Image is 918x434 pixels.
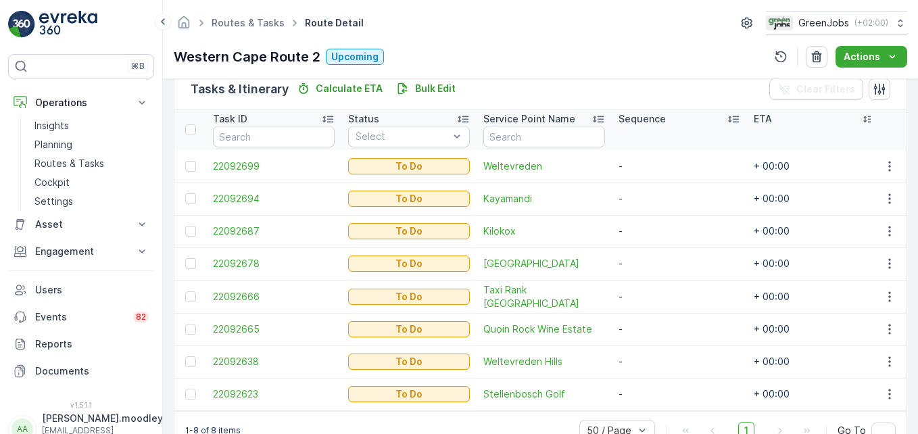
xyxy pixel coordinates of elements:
[612,150,747,183] td: -
[612,313,747,345] td: -
[8,276,154,304] a: Users
[35,96,127,110] p: Operations
[747,313,882,345] td: + 00:00
[35,310,125,324] p: Events
[747,345,882,378] td: + 00:00
[483,160,605,173] a: Weltevreden
[348,158,470,174] button: To Do
[176,20,191,32] a: Homepage
[612,280,747,313] td: -
[213,126,335,147] input: Search
[766,11,907,35] button: GreenJobs(+02:00)
[185,258,196,269] div: Toggle Row Selected
[395,257,422,270] p: To Do
[483,192,605,206] a: Kayamandi
[483,257,605,270] a: Kloof Street Apartments
[395,355,422,368] p: To Do
[302,16,366,30] span: Route Detail
[331,50,379,64] p: Upcoming
[483,224,605,238] span: Kilokox
[348,112,379,126] p: Status
[35,364,149,378] p: Documents
[747,150,882,183] td: + 00:00
[174,47,320,67] p: Western Cape Route 2
[483,283,605,310] span: Taxi Rank [GEOGRAPHIC_DATA]
[8,331,154,358] a: Reports
[8,238,154,265] button: Engagement
[291,80,388,97] button: Calculate ETA
[34,157,104,170] p: Routes & Tasks
[213,322,335,336] a: 22092665
[213,112,247,126] p: Task ID
[796,82,855,96] p: Clear Filters
[348,354,470,370] button: To Do
[8,211,154,238] button: Asset
[326,49,384,65] button: Upcoming
[483,112,575,126] p: Service Point Name
[612,345,747,378] td: -
[395,224,422,238] p: To Do
[619,112,666,126] p: Sequence
[29,173,154,192] a: Cockpit
[39,11,97,38] img: logo_light-DOdMpM7g.png
[185,161,196,172] div: Toggle Row Selected
[483,387,605,401] a: Stellenbosch Golf
[747,280,882,313] td: + 00:00
[29,154,154,173] a: Routes & Tasks
[131,61,145,72] p: ⌘B
[612,247,747,280] td: -
[213,290,335,304] a: 22092666
[348,321,470,337] button: To Do
[185,226,196,237] div: Toggle Row Selected
[747,378,882,410] td: + 00:00
[754,112,772,126] p: ETA
[34,176,70,189] p: Cockpit
[213,224,335,238] a: 22092687
[213,355,335,368] a: 22092638
[213,257,335,270] a: 22092678
[395,160,422,173] p: To Do
[483,322,605,336] span: Quoin Rock Wine Estate
[136,312,146,322] p: 82
[185,389,196,400] div: Toggle Row Selected
[34,195,73,208] p: Settings
[213,160,335,173] span: 22092699
[191,80,289,99] p: Tasks & Itinerary
[42,412,163,425] p: [PERSON_NAME].moodley
[395,192,422,206] p: To Do
[185,356,196,367] div: Toggle Row Selected
[8,304,154,331] a: Events82
[854,18,888,28] p: ( +02:00 )
[747,247,882,280] td: + 00:00
[612,183,747,215] td: -
[356,130,449,143] p: Select
[29,192,154,211] a: Settings
[348,386,470,402] button: To Do
[213,192,335,206] a: 22092694
[8,89,154,116] button: Operations
[185,291,196,302] div: Toggle Row Selected
[348,289,470,305] button: To Do
[185,193,196,204] div: Toggle Row Selected
[836,46,907,68] button: Actions
[34,119,69,132] p: Insights
[395,322,422,336] p: To Do
[612,215,747,247] td: -
[747,183,882,215] td: + 00:00
[395,387,422,401] p: To Do
[213,387,335,401] a: 22092623
[766,16,793,30] img: Green_Jobs_Logo.png
[35,218,127,231] p: Asset
[348,223,470,239] button: To Do
[798,16,849,30] p: GreenJobs
[316,82,383,95] p: Calculate ETA
[212,17,285,28] a: Routes & Tasks
[34,138,72,151] p: Planning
